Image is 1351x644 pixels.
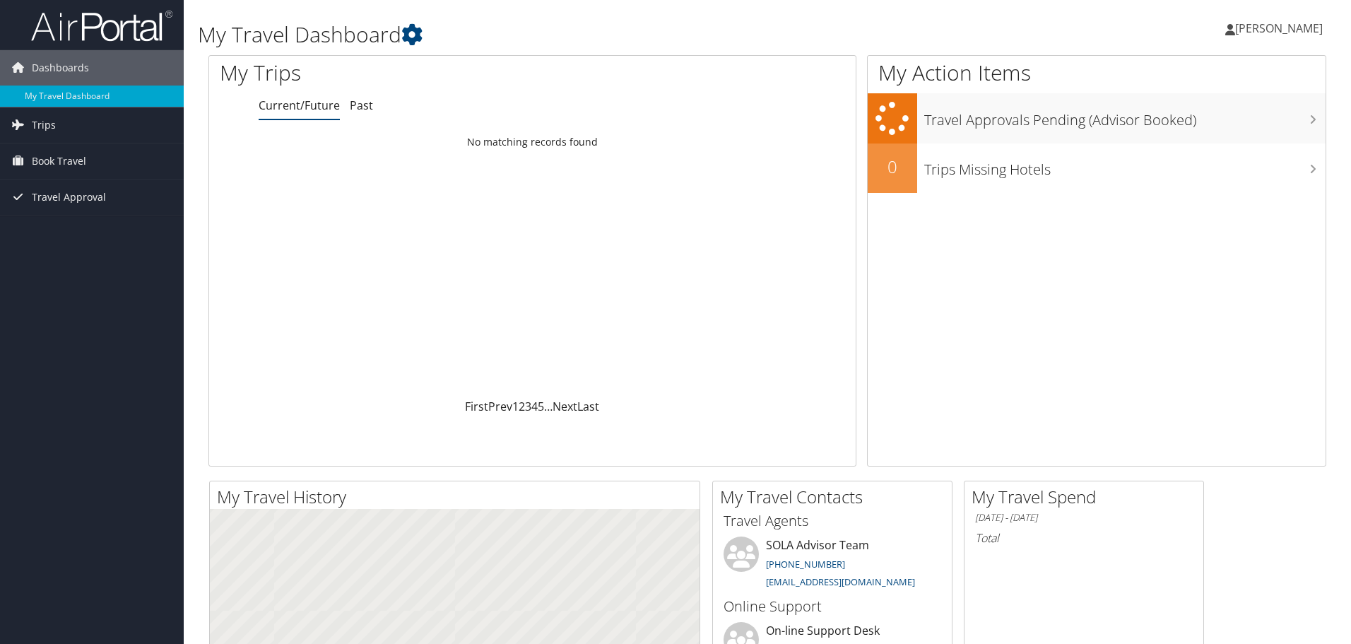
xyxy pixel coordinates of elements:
h3: Travel Agents [724,511,941,531]
a: 2 [519,399,525,414]
h3: Trips Missing Hotels [924,153,1326,180]
a: 3 [525,399,531,414]
a: 5 [538,399,544,414]
a: Prev [488,399,512,414]
a: [EMAIL_ADDRESS][DOMAIN_NAME] [766,575,915,588]
h3: Travel Approvals Pending (Advisor Booked) [924,103,1326,130]
img: airportal-logo.png [31,9,172,42]
span: [PERSON_NAME] [1235,21,1323,36]
span: … [544,399,553,414]
a: Last [577,399,599,414]
h2: 0 [868,155,917,179]
h3: Online Support [724,597,941,616]
h6: Total [975,530,1193,546]
span: Travel Approval [32,180,106,215]
h1: My Action Items [868,58,1326,88]
a: Next [553,399,577,414]
h6: [DATE] - [DATE] [975,511,1193,525]
span: Dashboards [32,50,89,86]
h2: My Travel Contacts [720,485,952,509]
a: [PERSON_NAME] [1225,7,1337,49]
li: SOLA Advisor Team [716,537,948,595]
a: 1 [512,399,519,414]
a: 0Trips Missing Hotels [868,144,1326,193]
h2: My Travel History [217,485,700,509]
a: First [465,399,488,414]
h1: My Travel Dashboard [198,20,957,49]
a: Travel Approvals Pending (Advisor Booked) [868,93,1326,144]
span: Book Travel [32,144,86,179]
h2: My Travel Spend [972,485,1203,509]
h1: My Trips [220,58,576,88]
a: [PHONE_NUMBER] [766,558,845,570]
td: No matching records found [209,129,856,155]
a: Past [350,98,373,113]
span: Trips [32,107,56,143]
a: 4 [531,399,538,414]
a: Current/Future [259,98,340,113]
